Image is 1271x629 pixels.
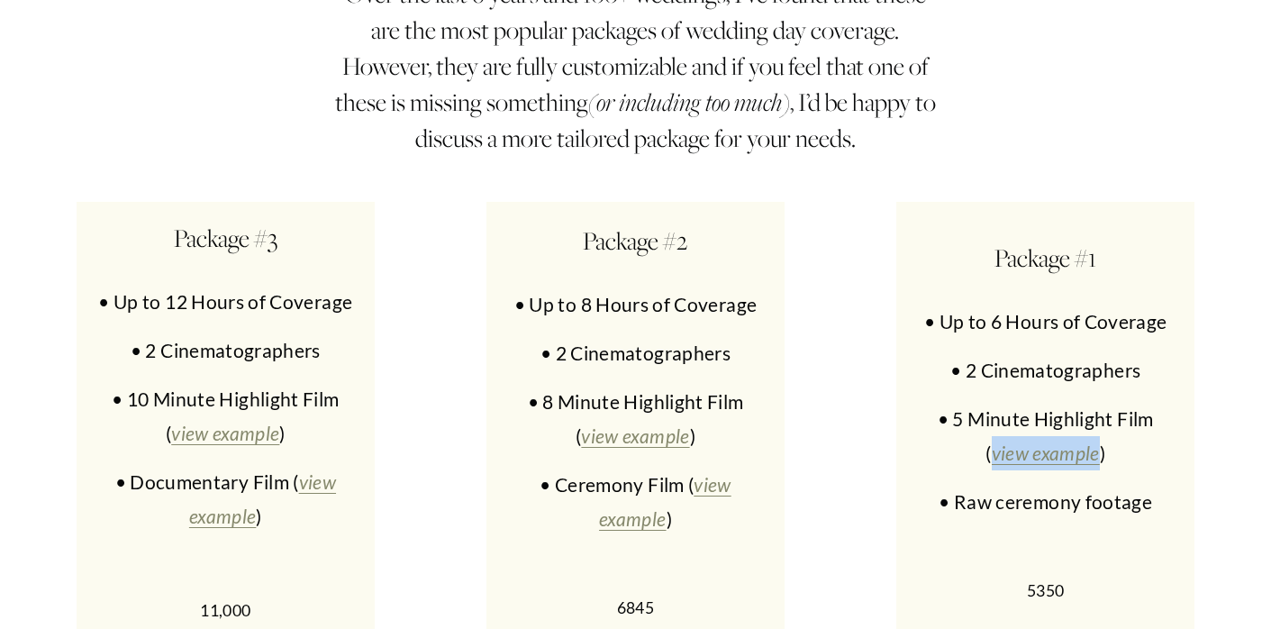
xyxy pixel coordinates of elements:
a: view example [992,442,1100,464]
a: view example [599,473,731,530]
p: • Up to 8 Hours of Coverage [504,287,767,322]
p: • 8 Minute Highlight Film ( ) [504,385,767,453]
p: • 5 Minute Highlight Film ( ) [914,402,1176,470]
p: 5350 [914,577,1176,606]
p: • Up to 12 Hours of Coverage [95,285,357,319]
p: 11,000 [95,597,357,625]
h4: Package #2 [504,223,767,259]
p: • Ceremony Film ( ) [504,468,767,536]
p: • Documentary Film ( ) [95,465,357,533]
em: (or including too much) [588,85,790,118]
p: • 2 Cinematographers [504,336,767,370]
p: • Raw ceremony footage [914,485,1176,519]
a: view example [171,422,279,444]
p: • 2 Cinematographers [95,333,357,368]
a: view example [581,424,689,447]
p: 6845 [504,594,767,623]
h4: Package #3 [95,220,357,256]
p: • Up to 6 Hours of Coverage [914,305,1176,339]
a: view example [189,470,336,527]
p: • 10 Minute Highlight Film ( ) [95,382,357,451]
p: • 2 Cinematographers [914,353,1176,387]
h4: Package #1 [914,240,1176,276]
